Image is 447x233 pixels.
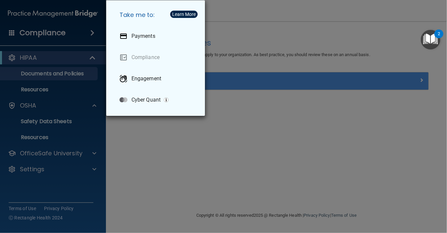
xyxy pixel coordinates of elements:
[333,199,439,225] iframe: Drift Widget Chat Controller
[114,6,200,24] h5: Take me to:
[421,30,440,49] button: Open Resource Center, 2 new notifications
[114,91,200,109] a: Cyber Quant
[172,12,196,17] div: Learn More
[114,48,200,67] a: Compliance
[131,33,155,39] p: Payments
[170,11,198,18] button: Learn More
[131,97,161,103] p: Cyber Quant
[131,75,161,82] p: Engagement
[114,69,200,88] a: Engagement
[438,34,440,42] div: 2
[114,27,200,45] a: Payments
